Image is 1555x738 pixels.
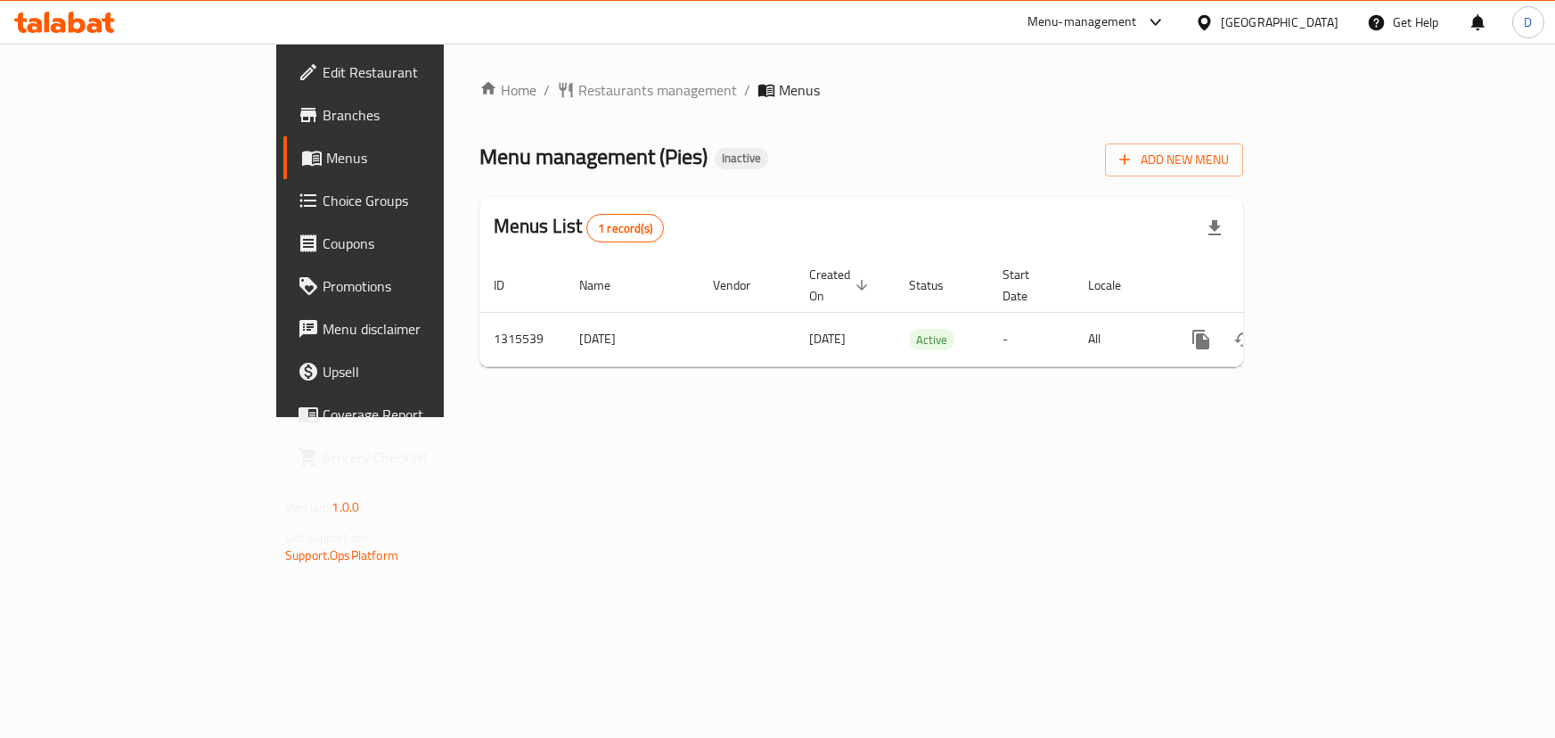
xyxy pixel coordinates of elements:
a: Support.OpsPlatform [285,544,398,567]
div: Active [909,329,954,350]
nav: breadcrumb [479,79,1243,101]
span: 1 record(s) [587,220,663,237]
button: more [1180,318,1223,361]
a: Menu disclaimer [283,307,536,350]
span: D [1524,12,1532,32]
td: [DATE] [565,312,699,366]
span: Menu disclaimer [323,318,521,340]
span: Inactive [715,151,768,166]
span: Coupons [323,233,521,254]
a: Coverage Report [283,393,536,436]
li: / [544,79,550,101]
button: Add New Menu [1105,143,1243,176]
span: Promotions [323,275,521,297]
a: Branches [283,94,536,136]
h2: Menus List [494,213,664,242]
span: Get support on: [285,526,367,549]
span: 1.0.0 [331,496,359,519]
a: Coupons [283,222,536,265]
a: Grocery Checklist [283,436,536,479]
div: Inactive [715,148,768,169]
div: [GEOGRAPHIC_DATA] [1221,12,1338,32]
a: Restaurants management [557,79,737,101]
a: Upsell [283,350,536,393]
span: Version: [285,496,329,519]
span: Active [909,330,954,350]
span: Name [579,275,634,296]
td: All [1074,312,1166,366]
button: Change Status [1223,318,1265,361]
span: Branches [323,104,521,126]
span: ID [494,275,528,296]
table: enhanced table [479,258,1365,367]
div: Total records count [586,214,664,242]
span: Menus [326,147,521,168]
span: [DATE] [809,327,846,350]
span: Restaurants management [578,79,737,101]
div: Menu-management [1027,12,1137,33]
span: Status [909,275,967,296]
span: Start Date [1003,264,1052,307]
a: Promotions [283,265,536,307]
span: Upsell [323,361,521,382]
a: Edit Restaurant [283,51,536,94]
span: Grocery Checklist [323,447,521,468]
li: / [744,79,750,101]
span: Coverage Report [323,404,521,425]
span: Locale [1088,275,1144,296]
span: Vendor [713,275,773,296]
span: Menu management ( Pies ) [479,136,708,176]
span: Choice Groups [323,190,521,211]
a: Choice Groups [283,179,536,222]
a: Menus [283,136,536,179]
span: Edit Restaurant [323,61,521,83]
span: Created On [809,264,873,307]
div: Export file [1193,207,1236,250]
span: Menus [779,79,820,101]
span: Add New Menu [1119,149,1229,171]
td: - [988,312,1074,366]
th: Actions [1166,258,1365,313]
